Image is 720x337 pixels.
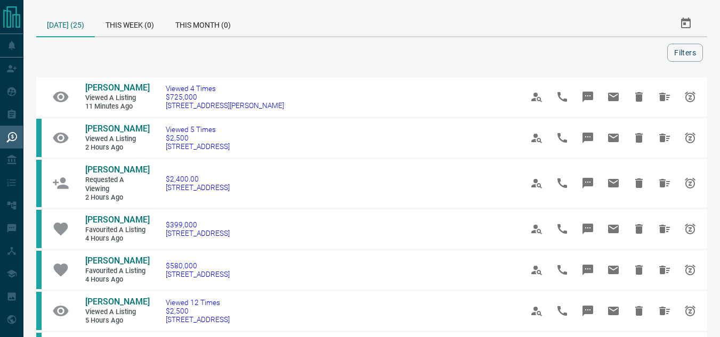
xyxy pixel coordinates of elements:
span: Favourited a Listing [85,226,149,235]
span: Hide All from Chaeyoung Han [652,298,677,324]
span: [PERSON_NAME] [85,256,150,266]
span: $2,500 [166,134,230,142]
a: [PERSON_NAME] [85,83,149,94]
div: This Month (0) [165,11,241,36]
span: Snooze [677,84,703,110]
span: Viewed 5 Times [166,125,230,134]
span: Snooze [677,125,703,151]
span: [PERSON_NAME] [85,165,150,175]
span: Viewed a Listing [85,135,149,144]
a: [PERSON_NAME] [85,215,149,226]
button: Select Date Range [673,11,699,36]
span: $580,000 [166,261,230,270]
a: $2,400.00[STREET_ADDRESS] [166,175,230,192]
span: Hide All from Sandy Pinic [652,257,677,283]
span: View Profile [524,125,549,151]
span: Favourited a Listing [85,267,149,276]
span: Snooze [677,170,703,196]
div: This Week (0) [95,11,165,36]
div: condos.ca [36,160,42,207]
span: Hide [626,298,652,324]
span: [PERSON_NAME] [85,124,150,134]
div: condos.ca [36,119,42,157]
span: [STREET_ADDRESS] [166,229,230,237]
div: condos.ca [36,210,42,248]
span: 5 hours ago [85,316,149,325]
span: Message [575,298,601,324]
span: [STREET_ADDRESS] [166,315,230,324]
span: Requested a Viewing [85,176,149,193]
span: Hide [626,216,652,242]
span: [STREET_ADDRESS] [166,270,230,278]
span: 2 hours ago [85,143,149,152]
span: Message [575,125,601,151]
span: Message [575,170,601,196]
span: [STREET_ADDRESS][PERSON_NAME] [166,101,284,110]
span: Hide All from Sandra Stec [652,170,677,196]
span: $399,000 [166,220,230,229]
span: Call [549,216,575,242]
button: Filters [667,44,703,62]
span: Email [601,216,626,242]
span: Email [601,84,626,110]
span: Message [575,257,601,283]
span: Snooze [677,216,703,242]
span: Call [549,84,575,110]
span: Message [575,84,601,110]
span: View Profile [524,257,549,283]
span: Email [601,170,626,196]
span: Hide All from Cindy Qiu [652,216,677,242]
span: Call [549,170,575,196]
a: Viewed 12 Times$2,500[STREET_ADDRESS] [166,298,230,324]
div: condos.ca [36,292,42,330]
span: [PERSON_NAME] [85,297,150,307]
a: [PERSON_NAME] [85,256,149,267]
a: [PERSON_NAME] [85,297,149,308]
span: Email [601,125,626,151]
span: Snooze [677,257,703,283]
span: Hide [626,170,652,196]
span: Viewed 12 Times [166,298,230,307]
span: Viewed a Listing [85,308,149,317]
span: View Profile [524,298,549,324]
a: $399,000[STREET_ADDRESS] [166,220,230,237]
span: Message [575,216,601,242]
span: 4 hours ago [85,275,149,284]
a: Viewed 5 Times$2,500[STREET_ADDRESS] [166,125,230,151]
span: Hide [626,257,652,283]
span: [PERSON_NAME] [85,215,150,225]
div: [DATE] (25) [36,11,95,37]
span: Hide [626,125,652,151]
span: View Profile [524,216,549,242]
a: [PERSON_NAME] [85,165,149,176]
span: [STREET_ADDRESS] [166,142,230,151]
span: $2,500 [166,307,230,315]
span: 11 minutes ago [85,102,149,111]
span: Snooze [677,298,703,324]
span: Hide All from Sahil Verma [652,84,677,110]
span: Viewed a Listing [85,94,149,103]
span: $725,000 [166,93,284,101]
span: [PERSON_NAME] [85,83,150,93]
a: $580,000[STREET_ADDRESS] [166,261,230,278]
span: [STREET_ADDRESS] [166,183,230,192]
span: $2,400.00 [166,175,230,183]
a: [PERSON_NAME] [85,124,149,135]
span: Hide [626,84,652,110]
span: View Profile [524,84,549,110]
a: Viewed 4 Times$725,000[STREET_ADDRESS][PERSON_NAME] [166,84,284,110]
span: 4 hours ago [85,234,149,243]
span: Viewed 4 Times [166,84,284,93]
span: Call [549,125,575,151]
span: Call [549,257,575,283]
span: Email [601,257,626,283]
span: Call [549,298,575,324]
span: 2 hours ago [85,193,149,202]
span: Email [601,298,626,324]
span: View Profile [524,170,549,196]
span: Hide All from Yash Tatineni [652,125,677,151]
div: condos.ca [36,251,42,289]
